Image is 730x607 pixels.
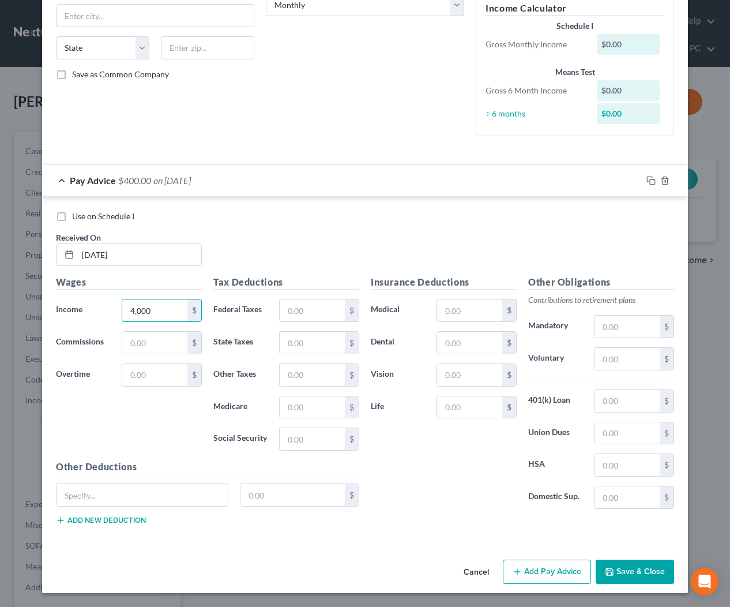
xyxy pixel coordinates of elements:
div: $ [187,364,201,386]
div: $0.00 [597,34,660,55]
input: 0.00 [437,364,502,386]
label: Vision [365,364,431,387]
input: 0.00 [280,428,345,450]
div: $ [660,486,673,508]
h5: Income Calculator [486,1,664,16]
button: Add new deduction [56,516,146,525]
div: $ [187,299,201,321]
button: Add Pay Advice [503,560,591,584]
div: $ [660,454,673,476]
div: $ [660,316,673,338]
label: Medicare [208,396,273,419]
span: Save as Common Company [72,69,169,79]
span: Pay Advice [70,175,116,186]
div: Gross 6 Month Income [480,85,591,96]
label: Overtime [50,364,116,387]
input: 0.00 [437,299,502,321]
input: Enter zip... [161,36,254,59]
label: Medical [365,299,431,322]
h5: Insurance Deductions [371,275,517,290]
input: Enter city... [57,5,254,27]
h5: Other Obligations [528,275,674,290]
input: 0.00 [594,316,660,338]
span: Income [56,304,82,314]
label: Commissions [50,331,116,354]
div: $ [502,364,516,386]
input: 0.00 [280,364,345,386]
div: $ [502,396,516,418]
input: 0.00 [594,486,660,508]
div: $ [660,348,673,370]
div: $ [660,390,673,412]
div: $ [187,332,201,354]
button: Save & Close [596,560,674,584]
label: Other Taxes [208,364,273,387]
div: $ [345,299,359,321]
h5: Other Deductions [56,460,359,474]
div: Gross Monthly Income [480,39,591,50]
label: Voluntary [522,347,588,370]
div: Open Intercom Messenger [691,568,718,595]
label: Dental [365,331,431,354]
input: 0.00 [437,396,502,418]
div: $ [660,422,673,444]
div: $ [345,332,359,354]
p: Contributions to retirement plans [528,294,674,306]
h5: Tax Deductions [213,275,359,290]
input: 0.00 [122,299,187,321]
input: 0.00 [594,422,660,444]
label: 401(k) Loan [522,389,588,413]
label: Union Dues [522,422,588,445]
label: Mandatory [522,315,588,338]
input: 0.00 [594,390,660,412]
div: $ [345,396,359,418]
label: State Taxes [208,331,273,354]
span: on [DATE] [153,175,191,186]
input: 0.00 [437,332,502,354]
button: Cancel [454,561,498,584]
div: $ [345,428,359,450]
label: Social Security [208,428,273,451]
input: 0.00 [122,332,187,354]
label: Federal Taxes [208,299,273,322]
input: 0.00 [240,484,345,506]
div: ÷ 6 months [480,108,591,119]
input: 0.00 [280,332,345,354]
input: Specify... [57,484,228,506]
input: MM/DD/YYYY [78,244,201,266]
h5: Wages [56,275,202,290]
label: Life [365,396,431,419]
label: Domestic Sup. [522,486,588,509]
div: Means Test [486,66,664,78]
input: 0.00 [594,348,660,370]
span: Use on Schedule I [72,211,134,221]
input: 0.00 [594,454,660,476]
input: 0.00 [280,299,345,321]
div: Schedule I [486,20,664,32]
input: 0.00 [122,364,187,386]
div: $0.00 [597,103,660,124]
div: $ [345,364,359,386]
div: $ [502,299,516,321]
div: $0.00 [597,80,660,101]
span: Received On [56,233,101,242]
span: $400.00 [118,175,151,186]
input: 0.00 [280,396,345,418]
label: HSA [522,454,588,477]
div: $ [345,484,359,506]
div: $ [502,332,516,354]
